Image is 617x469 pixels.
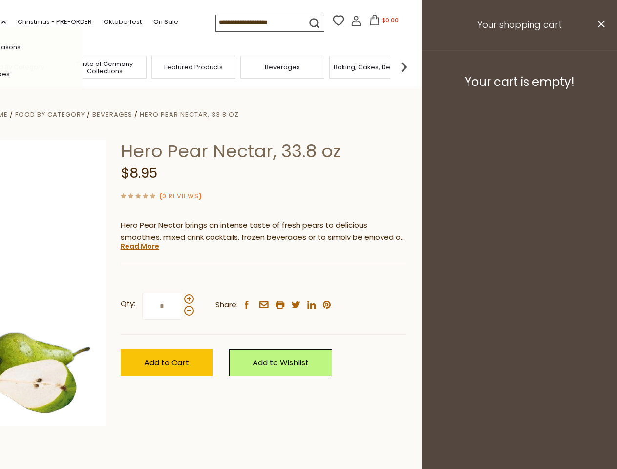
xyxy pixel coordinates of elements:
[215,299,238,311] span: Share:
[159,192,202,201] span: ( )
[140,110,239,119] a: Hero Pear Nectar, 33.8 oz
[121,241,159,251] a: Read More
[153,17,178,27] a: On Sale
[142,293,182,320] input: Qty:
[164,64,223,71] a: Featured Products
[144,357,189,368] span: Add to Cart
[15,110,85,119] a: Food By Category
[121,298,135,310] strong: Qty:
[121,164,157,183] span: $8.95
[394,57,414,77] img: next arrow
[121,349,213,376] button: Add to Cart
[382,16,399,24] span: $0.00
[104,17,142,27] a: Oktoberfest
[92,110,132,119] a: Beverages
[18,17,92,27] a: Christmas - PRE-ORDER
[121,140,406,162] h1: Hero Pear Nectar, 33.8 oz
[229,349,332,376] a: Add to Wishlist
[65,60,144,75] a: Taste of Germany Collections
[334,64,409,71] a: Baking, Cakes, Desserts
[265,64,300,71] a: Beverages
[162,192,199,202] a: 0 Reviews
[363,15,405,29] button: $0.00
[121,219,406,244] p: Hero Pear Nectar brings an intense taste of fresh pears to delicious smoothies, mixed drink cockt...
[434,75,605,89] h3: Your cart is empty!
